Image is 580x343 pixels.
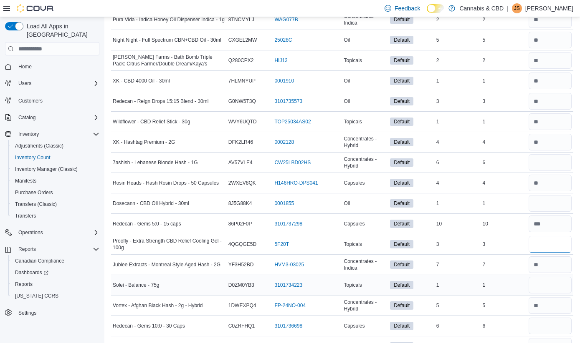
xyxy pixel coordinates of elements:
[274,37,292,43] a: 25028C
[8,152,103,163] button: Inventory Count
[15,244,99,254] span: Reports
[344,37,350,43] span: Oil
[228,282,254,288] span: D0ZM0YB3
[15,244,39,254] button: Reports
[15,228,99,238] span: Operations
[228,302,256,309] span: 1DWEXPQ4
[394,200,410,207] span: Default
[228,241,256,248] span: 4QGQGE5D
[15,129,42,139] button: Inventory
[390,15,413,24] span: Default
[390,199,413,208] span: Default
[344,118,362,125] span: Topicals
[8,210,103,222] button: Transfers
[427,4,444,13] input: Dark Mode
[18,131,39,138] span: Inventory
[12,199,99,209] span: Transfers (Classic)
[228,220,252,227] span: 86P02F0P
[15,166,78,173] span: Inventory Manager (Classic)
[390,301,413,310] span: Default
[481,158,527,168] div: 6
[390,138,413,146] span: Default
[394,159,410,166] span: Default
[394,302,410,309] span: Default
[12,176,99,186] span: Manifests
[12,141,67,151] a: Adjustments (Classic)
[15,96,46,106] a: Customers
[394,220,410,228] span: Default
[18,98,43,104] span: Customers
[274,282,302,288] a: 3101734223
[18,310,36,316] span: Settings
[390,240,413,248] span: Default
[394,16,410,23] span: Default
[15,78,35,88] button: Users
[113,37,221,43] span: Night Night - Full Spectrum CBN+CBD Oil - 30ml
[15,189,53,196] span: Purchase Orders
[228,180,256,186] span: 2WXEV8QK
[15,293,58,299] span: [US_STATE] CCRS
[394,118,410,125] span: Default
[5,57,99,340] nav: Complex example
[481,260,527,270] div: 7
[394,240,410,248] span: Default
[18,80,31,87] span: Users
[459,3,504,13] p: Cannabis & CBD
[12,268,99,278] span: Dashboards
[344,13,387,26] span: Concentrates - Indica
[394,98,410,105] span: Default
[15,178,36,184] span: Manifests
[274,118,311,125] a: TOP25034AS02
[228,323,255,329] span: C0ZRFHQ1
[512,3,522,13] div: Jonathan Schruder
[344,78,350,84] span: Oil
[2,94,103,106] button: Customers
[344,220,365,227] span: Capsules
[2,243,103,255] button: Reports
[481,239,527,249] div: 3
[228,98,256,105] span: G0NW5T3Q
[344,323,365,329] span: Capsules
[435,198,481,208] div: 1
[113,118,190,125] span: Wildflower - CBD Relief Stick - 30g
[12,153,54,163] a: Inventory Count
[113,282,159,288] span: Solei - Balance - 75g
[390,220,413,228] span: Default
[274,139,294,145] a: 0002128
[8,187,103,198] button: Purchase Orders
[481,76,527,86] div: 1
[435,117,481,127] div: 1
[113,78,170,84] span: XK - CBD 4000 Oil - 30ml
[228,16,254,23] span: 8TNCMYLJ
[228,37,257,43] span: CXGEL2MW
[390,179,413,187] span: Default
[481,137,527,147] div: 4
[228,261,254,268] span: YF3H52BD
[113,220,181,227] span: Redecan - Gems 5:0 - 15 caps
[12,176,40,186] a: Manifests
[113,238,225,251] span: Proofly - Extra Strength CBD Relief Cooling Gel - 100g
[481,15,527,25] div: 2
[390,97,413,105] span: Default
[8,175,103,187] button: Manifests
[394,57,410,64] span: Default
[12,211,39,221] a: Transfers
[15,61,99,72] span: Home
[274,323,302,329] a: 3101736698
[507,3,509,13] p: |
[390,322,413,330] span: Default
[12,164,99,174] span: Inventory Manager (Classic)
[12,256,99,266] span: Canadian Compliance
[2,78,103,89] button: Users
[390,281,413,289] span: Default
[12,279,36,289] a: Reports
[435,96,481,106] div: 3
[113,323,185,329] span: Redecan - Gems 10:0 - 30 Caps
[15,281,33,288] span: Reports
[15,62,35,72] a: Home
[113,200,189,207] span: Dosecann - CBD Oil Hybrid - 30ml
[390,56,413,65] span: Default
[15,95,99,105] span: Customers
[15,154,51,161] span: Inventory Count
